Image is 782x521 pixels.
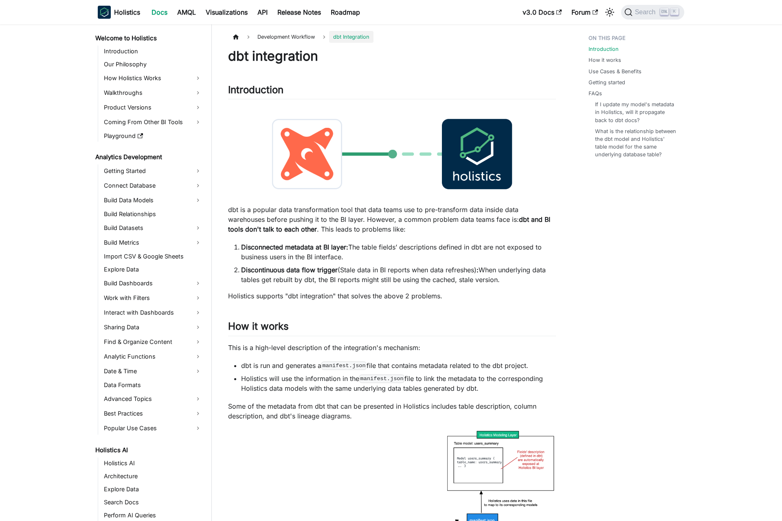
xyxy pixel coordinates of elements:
a: Advanced Topics [101,392,204,405]
a: Getting started [589,79,625,86]
a: Analytic Functions [101,350,204,363]
span: Development Workflow [253,31,319,43]
strong: Discontinuous data flow trigger [241,266,338,274]
a: Best Practices [101,407,204,420]
a: Import CSV & Google Sheets [101,251,204,262]
li: dbt is run and generates a file that contains metadata related to the dbt project. [241,361,556,370]
a: Release Notes [272,6,326,19]
a: Explore Data [101,264,204,275]
img: Holistics [98,6,111,19]
nav: Breadcrumbs [228,31,556,43]
a: Visualizations [201,6,253,19]
a: Introduction [589,45,619,53]
button: Switch between dark and light mode (currently light mode) [603,6,616,19]
code: manifest.json [321,361,367,370]
li: Holistics will use the information in the file to link the metadata to the corresponding Holistic... [241,374,556,393]
a: Use Cases & Benefits [589,68,641,75]
li: The table fields’ descriptions defined in dbt are not exposed to business users in the BI interface. [241,242,556,262]
a: Holistics AI [101,458,204,469]
a: Build Metrics [101,236,204,249]
h2: Introduction [228,84,556,99]
a: Search Docs [101,497,204,508]
a: Build Dashboards [101,277,204,290]
a: FAQs [589,90,602,97]
a: What is the relationship between the dbt model and Holistics' table model for the same underlying... [595,127,676,159]
a: How Holistics Works [101,72,204,85]
a: Docs [147,6,172,19]
a: Playground [101,130,204,142]
strong: : [477,266,479,274]
a: Welcome to Holistics [93,33,204,44]
code: manifest.json [359,374,404,383]
img: dbt-to-holistics [228,106,556,202]
a: Getting Started [101,164,204,177]
nav: Docs sidebar [90,24,212,521]
p: Some of the metadata from dbt that can be presented in Holistics includes table description, colu... [228,401,556,421]
a: Architecture [101,471,204,482]
a: Holistics AI [93,444,204,456]
a: Connect Database [101,179,204,192]
b: Holistics [114,7,140,17]
a: AMQL [172,6,201,19]
h2: How it works [228,320,556,336]
p: dbt is a popular data transformation tool that data teams use to pre-transform data inside data w... [228,205,556,234]
a: Date & Time [101,365,204,378]
a: Coming From Other BI Tools [101,116,204,129]
a: Interact with Dashboards [101,306,204,319]
p: This is a high-level description of the integration's mechanism: [228,343,556,352]
a: v3.0 Docs [518,6,567,19]
a: Roadmap [326,6,365,19]
a: Introduction [101,46,204,57]
a: If I update my model's metadata in Holistics, will it propagate back to dbt docs? [595,101,676,124]
a: Sharing Data [101,321,204,334]
a: How it works [589,56,621,64]
a: Data Formats [101,379,204,391]
a: Work with Filters [101,291,204,304]
strong: Disconnected metadata at BI layer: [241,243,348,251]
h1: dbt integration [228,48,556,64]
span: Search [633,9,661,16]
li: (Stale data in BI reports when data refreshes) When underlying data tables get rebuilt by dbt, th... [241,265,556,285]
a: Find & Organize Content [101,335,204,348]
a: Our Philosophy [101,59,204,70]
a: HolisticsHolistics [98,6,140,19]
a: Analytics Development [93,151,204,163]
a: Explore Data [101,484,204,495]
a: Home page [228,31,244,43]
a: Forum [567,6,603,19]
a: API [253,6,272,19]
a: Build Relationships [101,208,204,220]
kbd: K [670,8,679,15]
a: Perform AI Queries [101,510,204,521]
p: Holistics supports "dbt integration" that solves the above 2 problems. [228,291,556,301]
button: Search (Ctrl+K) [621,5,684,20]
span: dbt Integration [329,31,373,43]
a: Build Data Models [101,194,204,207]
a: Build Datasets [101,221,204,234]
a: Product Versions [101,101,204,114]
a: Walkthroughs [101,86,204,99]
a: Popular Use Cases [101,422,204,435]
